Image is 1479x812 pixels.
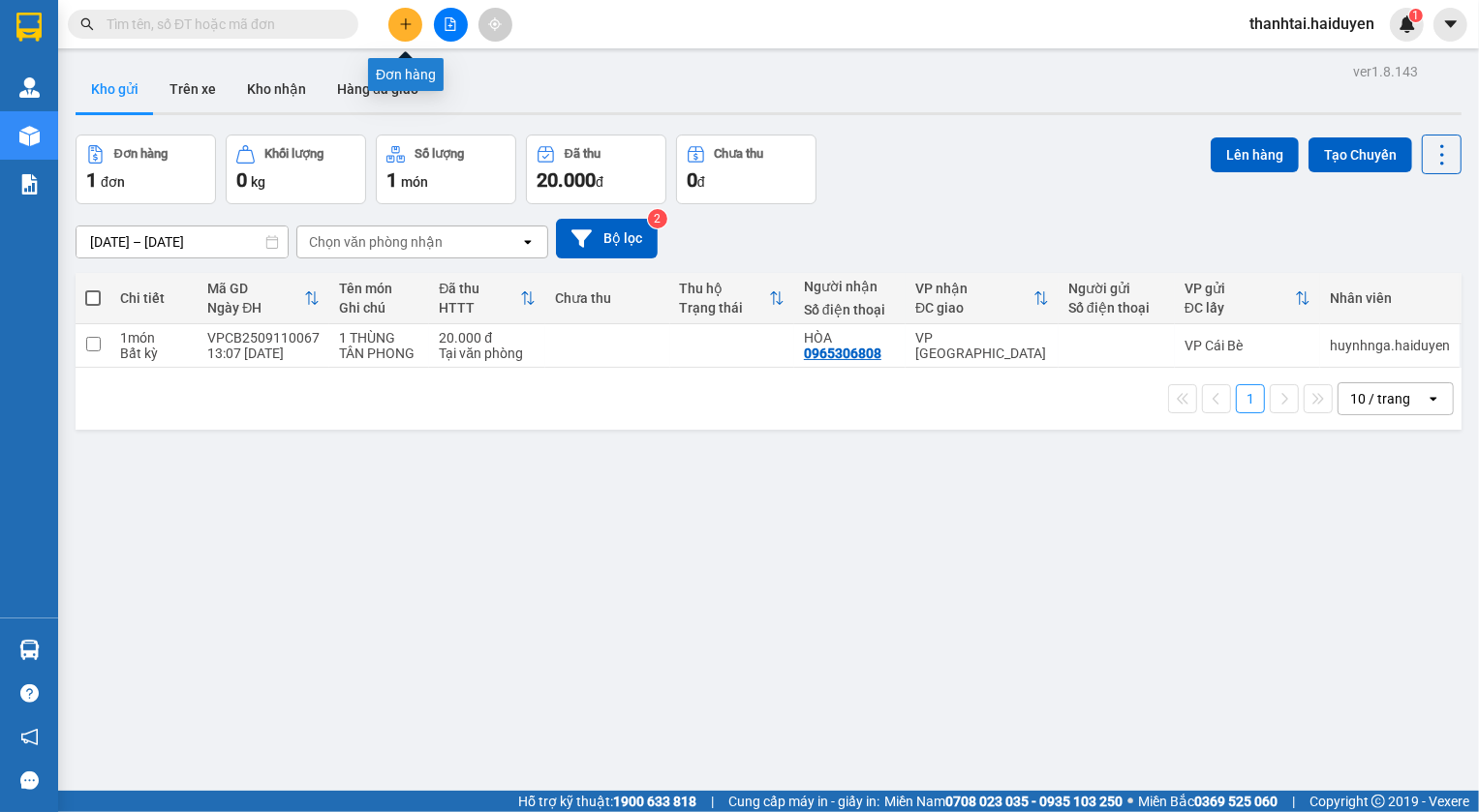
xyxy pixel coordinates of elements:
[520,234,536,250] svg: open
[1194,794,1278,809] strong: 0369 525 060
[1442,15,1460,33] span: caret-down
[1236,384,1265,413] button: 1
[386,168,397,192] span: 1
[226,135,366,204] button: Khối lượng0kg
[20,728,39,746] span: notification
[1371,795,1385,808] span: copyright
[1185,281,1295,296] div: VP gửi
[439,281,520,296] div: Đã thu
[77,226,288,257] input: Select a date range.
[207,281,304,296] div: Mã GD
[804,330,896,346] div: HÒA
[339,346,419,361] div: TÂN PHONG
[76,66,154,112] button: Kho gửi
[1399,15,1416,33] img: icon-new-feature
[1433,8,1467,42] button: caret-down
[19,174,40,195] img: solution-icon
[339,281,419,296] div: Tên món
[198,273,329,324] th: Toggle SortBy
[680,300,769,316] div: Trạng thái
[715,147,764,161] div: Chưa thu
[804,346,881,361] div: 0965306808
[804,302,896,317] div: Số điện thoại
[120,330,188,346] div: 1 món
[154,66,231,112] button: Trên xe
[915,330,1049,361] div: VP [GEOGRAPHIC_DATA]
[1412,9,1419,22] span: 1
[401,174,428,190] span: món
[339,330,419,346] div: 1 THÙNG
[1350,389,1410,408] div: 10 / trang
[388,8,422,42] button: plus
[120,290,188,306] div: Chi tiết
[1330,338,1450,353] div: huynhnga.haiduyen
[680,281,769,296] div: Thu hộ
[20,771,39,790] span: message
[19,77,40,98] img: warehouse-icon
[114,147,168,161] div: Đơn hàng
[1330,290,1450,306] div: Nhân viên
[20,684,39,703] span: question-circle
[19,126,40,146] img: warehouse-icon
[309,232,443,252] div: Chọn văn phòng nhận
[76,135,216,204] button: Đơn hàng1đơn
[556,219,658,258] button: Bộ lọc
[1234,12,1390,36] span: thanhtai.haiduyen
[399,17,413,31] span: plus
[613,794,696,809] strong: 1900 633 818
[231,66,322,112] button: Kho nhận
[1127,797,1133,805] span: ⚪️
[1211,137,1299,172] button: Lên hàng
[86,168,97,192] span: 1
[444,17,457,31] span: file-add
[478,8,512,42] button: aim
[1292,791,1295,812] span: |
[207,346,320,361] div: 13:07 [DATE]
[439,300,520,316] div: HTTT
[906,273,1059,324] th: Toggle SortBy
[120,346,188,361] div: Bất kỳ
[1068,300,1165,316] div: Số điện thoại
[19,640,40,660] img: warehouse-icon
[804,279,896,294] div: Người nhận
[1353,61,1418,82] div: ver 1.8.143
[526,135,666,204] button: Đã thu20.000đ
[555,290,660,306] div: Chưa thu
[518,791,696,812] span: Hỗ trợ kỹ thuật:
[101,174,125,190] span: đơn
[16,13,42,42] img: logo-vxr
[434,8,468,42] button: file-add
[915,300,1033,316] div: ĐC giao
[915,281,1033,296] div: VP nhận
[1309,137,1412,172] button: Tạo Chuyến
[80,17,94,31] span: search
[1185,338,1310,353] div: VP Cái Bè
[415,147,464,161] div: Số lượng
[429,273,545,324] th: Toggle SortBy
[339,300,419,316] div: Ghi chú
[670,273,794,324] th: Toggle SortBy
[322,66,434,112] button: Hàng đã giao
[687,168,697,192] span: 0
[488,17,502,31] span: aim
[697,174,705,190] span: đ
[1409,9,1423,22] sup: 1
[1068,281,1165,296] div: Người gửi
[236,168,247,192] span: 0
[676,135,817,204] button: Chưa thu0đ
[537,168,596,192] span: 20.000
[648,209,667,228] sup: 2
[1426,391,1441,406] svg: open
[596,174,603,190] span: đ
[376,135,516,204] button: Số lượng1món
[251,174,265,190] span: kg
[945,794,1123,809] strong: 0708 023 035 - 0935 103 250
[884,791,1123,812] span: Miền Nam
[107,14,335,35] input: Tìm tên, số ĐT hoặc mã đơn
[207,330,320,346] div: VPCB2509110067
[207,300,304,316] div: Ngày ĐH
[728,791,879,812] span: Cung cấp máy in - giấy in:
[439,330,536,346] div: 20.000 đ
[439,346,536,361] div: Tại văn phòng
[565,147,601,161] div: Đã thu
